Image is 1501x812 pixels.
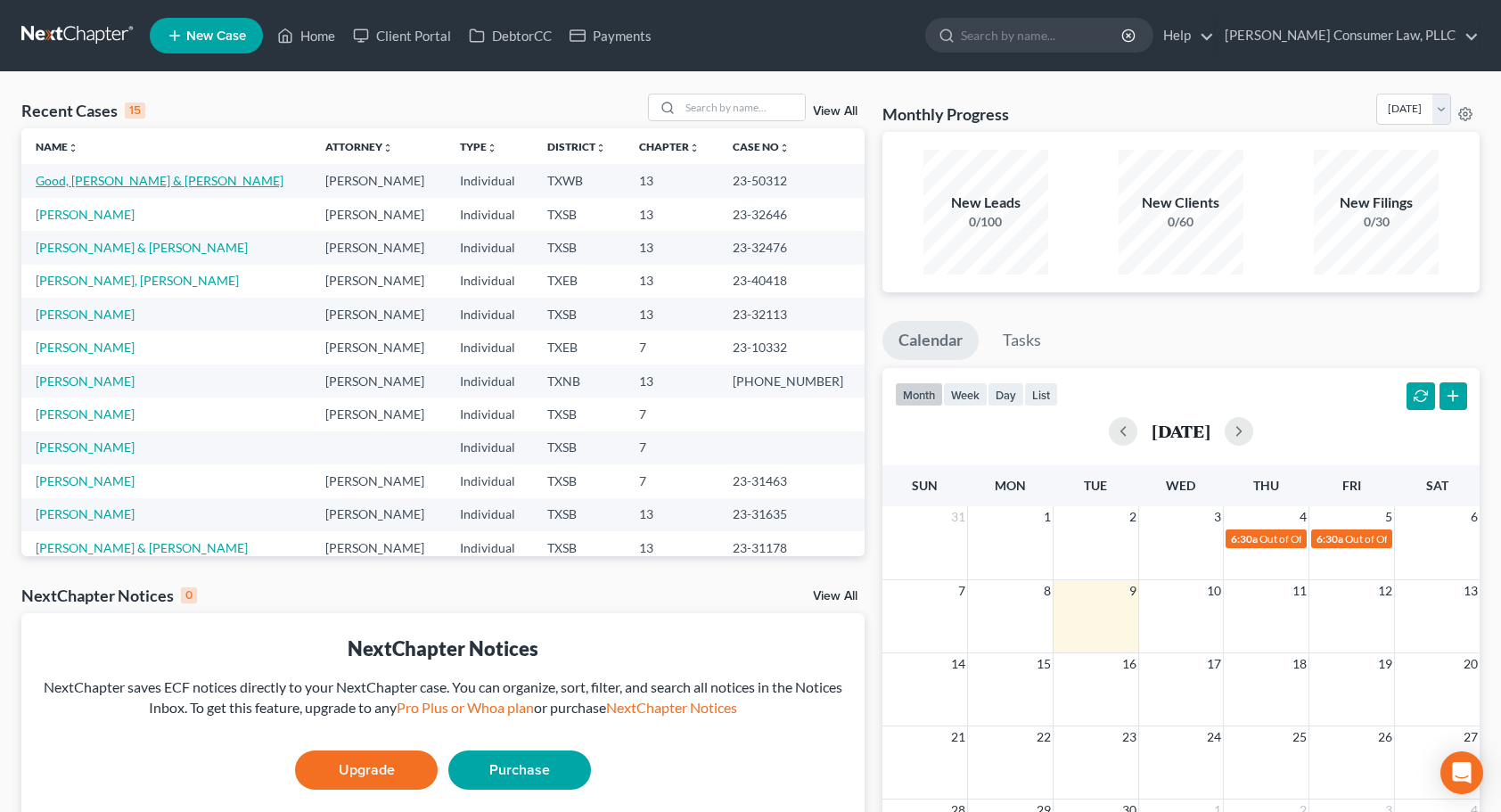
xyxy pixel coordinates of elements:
[988,382,1024,406] button: day
[36,506,135,521] a: [PERSON_NAME]
[1119,213,1243,231] div: 0/60
[1298,506,1308,528] span: 4
[943,382,988,406] button: week
[1383,506,1394,528] span: 5
[1205,653,1223,675] span: 17
[448,750,591,790] a: Purchase
[446,498,534,531] td: Individual
[1035,726,1053,748] span: 22
[813,105,857,118] a: View All
[382,143,393,153] i: unfold_more
[460,20,561,52] a: DebtorCC
[718,164,865,197] td: 23-50312
[718,231,865,264] td: 23-32476
[533,365,625,398] td: TXNB
[1469,506,1480,528] span: 6
[1128,580,1138,602] span: 9
[446,331,534,364] td: Individual
[1291,580,1308,602] span: 11
[1345,532,1405,545] span: Out of Office
[1376,580,1394,602] span: 12
[311,198,445,231] td: [PERSON_NAME]
[311,164,445,197] td: [PERSON_NAME]
[1042,506,1053,528] span: 1
[718,464,865,497] td: 23-31463
[1231,532,1258,545] span: 6:30a
[882,103,1009,125] h3: Monthly Progress
[689,143,700,153] i: unfold_more
[1259,532,1319,545] span: Out of Office
[1154,20,1214,52] a: Help
[36,406,135,422] a: [PERSON_NAME]
[533,331,625,364] td: TXEB
[21,100,145,121] div: Recent Cases
[718,498,865,531] td: 23-31635
[606,699,737,716] a: NextChapter Notices
[311,398,445,431] td: [PERSON_NAME]
[446,431,534,464] td: Individual
[639,140,700,153] a: Chapterunfold_more
[487,143,497,153] i: unfold_more
[625,164,718,197] td: 13
[533,231,625,264] td: TXSB
[295,750,438,790] a: Upgrade
[446,398,534,431] td: Individual
[987,321,1057,360] a: Tasks
[1128,506,1138,528] span: 2
[446,531,534,564] td: Individual
[718,265,865,298] td: 23-40418
[1291,653,1308,675] span: 18
[949,506,967,528] span: 31
[36,373,135,389] a: [PERSON_NAME]
[1462,653,1480,675] span: 20
[533,498,625,531] td: TXSB
[36,677,850,718] div: NextChapter saves ECF notices directly to your NextChapter case. You can organize, sort, filter, ...
[625,531,718,564] td: 13
[718,531,865,564] td: 23-31178
[36,307,135,322] a: [PERSON_NAME]
[547,140,606,153] a: Districtunfold_more
[1291,726,1308,748] span: 25
[36,207,135,222] a: [PERSON_NAME]
[36,240,248,255] a: [PERSON_NAME] & [PERSON_NAME]
[533,531,625,564] td: TXSB
[36,439,135,455] a: [PERSON_NAME]
[1216,20,1479,52] a: [PERSON_NAME] Consumer Law, PLLC
[68,143,78,153] i: unfold_more
[680,94,805,120] input: Search by name...
[1316,532,1343,545] span: 6:30a
[533,298,625,331] td: TXSB
[625,398,718,431] td: 7
[895,382,943,406] button: month
[625,231,718,264] td: 13
[311,265,445,298] td: [PERSON_NAME]
[311,365,445,398] td: [PERSON_NAME]
[36,473,135,488] a: [PERSON_NAME]
[949,653,967,675] span: 14
[1084,478,1107,493] span: Tue
[21,585,197,606] div: NextChapter Notices
[533,198,625,231] td: TXSB
[625,298,718,331] td: 13
[181,587,197,603] div: 0
[36,635,850,662] div: NextChapter Notices
[36,340,135,355] a: [PERSON_NAME]
[1426,478,1448,493] span: Sat
[912,478,938,493] span: Sun
[1042,580,1053,602] span: 8
[1120,653,1138,675] span: 16
[625,265,718,298] td: 13
[882,321,979,360] a: Calendar
[446,265,534,298] td: Individual
[923,193,1048,213] div: New Leads
[718,298,865,331] td: 23-32113
[561,20,660,52] a: Payments
[718,365,865,398] td: [PHONE_NUMBER]
[533,464,625,497] td: TXSB
[311,298,445,331] td: [PERSON_NAME]
[813,590,857,603] a: View All
[625,331,718,364] td: 7
[1152,422,1210,440] h2: [DATE]
[311,464,445,497] td: [PERSON_NAME]
[325,140,393,153] a: Attorneyunfold_more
